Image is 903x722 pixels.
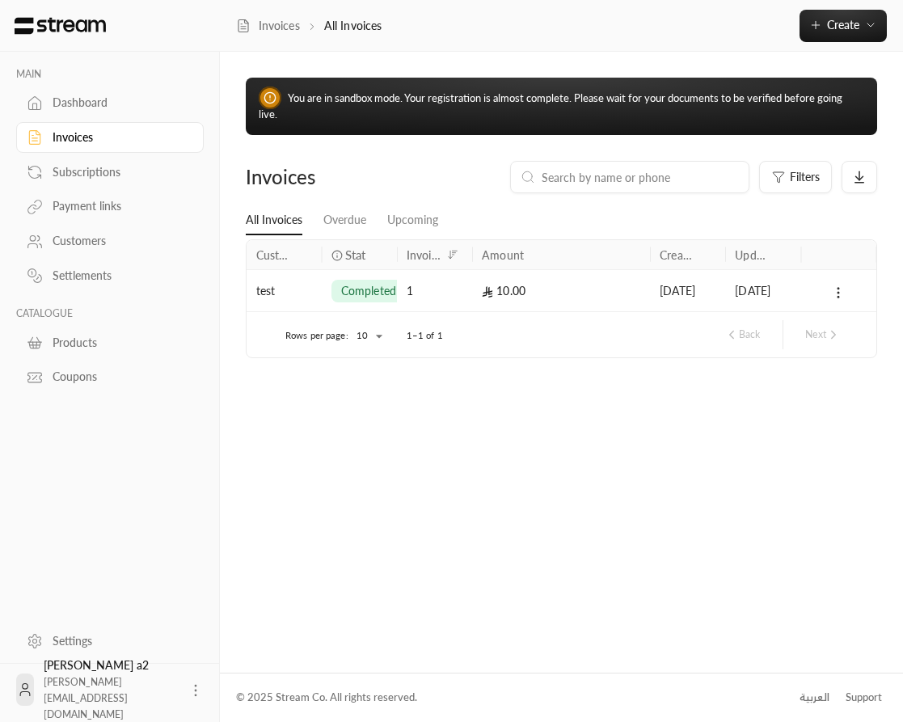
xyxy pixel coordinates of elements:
a: Invoices [236,18,300,34]
div: 10.00 [482,270,640,311]
div: Coupons [53,369,184,385]
div: [DATE] [660,270,715,311]
div: [PERSON_NAME] a2 [44,657,178,722]
button: Create [800,10,887,42]
a: Subscriptions [16,156,204,188]
div: Settings [53,633,184,649]
span: completed [341,282,396,298]
img: Logo [13,17,108,35]
div: [DATE] [736,270,791,311]
p: MAIN [16,68,204,81]
button: Filters [759,161,832,193]
span: Create [827,18,859,32]
p: Rows per page: [285,329,348,342]
p: CATALOGUE [16,307,204,320]
input: Search by name or phone [542,168,739,186]
span: Filters [790,171,820,183]
div: Payment links [53,198,184,214]
div: Amount [482,247,524,261]
a: Support [840,683,887,712]
nav: breadcrumb [236,18,382,34]
div: 1 [407,270,462,311]
div: العربية [800,690,829,706]
p: 1–1 of 1 [407,329,443,342]
a: Upcoming [387,206,438,234]
div: Products [53,335,184,351]
div: Customers [53,233,184,249]
a: Payment links [16,191,204,222]
a: Customers [16,226,204,257]
div: © 2025 Stream Co. All rights reserved. [236,690,417,706]
div: Updated at [736,247,770,261]
div: Created at [660,247,694,261]
div: 10 [348,326,387,346]
a: Dashboard [16,87,204,119]
div: Subscriptions [53,164,184,180]
a: Settings [16,625,204,657]
a: Overdue [323,206,366,234]
a: Invoices [16,122,204,154]
a: Products [16,327,204,358]
button: Sort [443,245,462,264]
p: All Invoices [324,18,382,34]
div: Invoice no. [407,247,441,261]
span: [PERSON_NAME][EMAIL_ADDRESS][DOMAIN_NAME] [44,676,128,720]
div: Settlements [53,268,184,284]
a: All Invoices [246,206,302,235]
div: Dashboard [53,95,184,111]
div: test [256,270,312,311]
div: Customer name [256,247,291,261]
span: Status [345,246,378,263]
div: Invoices [246,164,392,190]
a: Coupons [16,361,204,393]
div: Invoices [53,129,184,146]
span: You are in sandbox mode. Your registration is almost complete. Please wait for your documents to ... [259,91,842,120]
a: Settlements [16,260,204,292]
